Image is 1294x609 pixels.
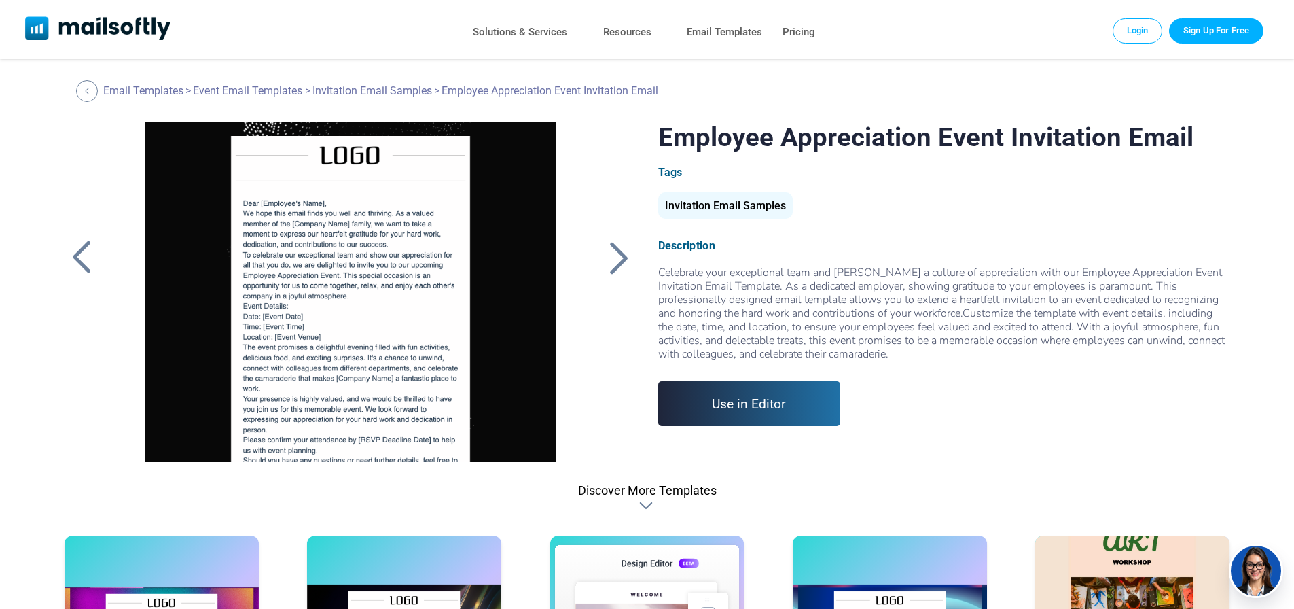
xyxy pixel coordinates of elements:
[658,239,1229,252] div: Description
[783,22,815,42] a: Pricing
[578,483,717,498] div: Discover More Templates
[658,122,1229,152] h1: Employee Appreciation Event Invitation Email
[639,499,655,512] div: Discover More Templates
[1113,18,1163,43] a: Login
[658,166,1229,179] div: Tags
[76,80,101,102] a: Back
[473,22,567,42] a: Solutions & Services
[65,240,98,275] a: Back
[122,122,579,462] a: Employee Appreciation Event Invitation Email
[1169,18,1263,43] a: Trial
[658,381,841,426] a: Use in Editor
[193,84,302,97] a: Event Email Templates
[25,16,171,43] a: Mailsoftly
[312,84,432,97] a: Invitation Email Samples
[687,22,762,42] a: Email Templates
[658,266,1229,361] div: Celebrate your exceptional team and [PERSON_NAME] a culture of appreciation with our Employee App...
[103,84,183,97] a: Email Templates
[658,205,793,211] a: Invitation Email Samples
[603,240,636,275] a: Back
[603,22,651,42] a: Resources
[658,192,793,219] div: Invitation Email Samples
